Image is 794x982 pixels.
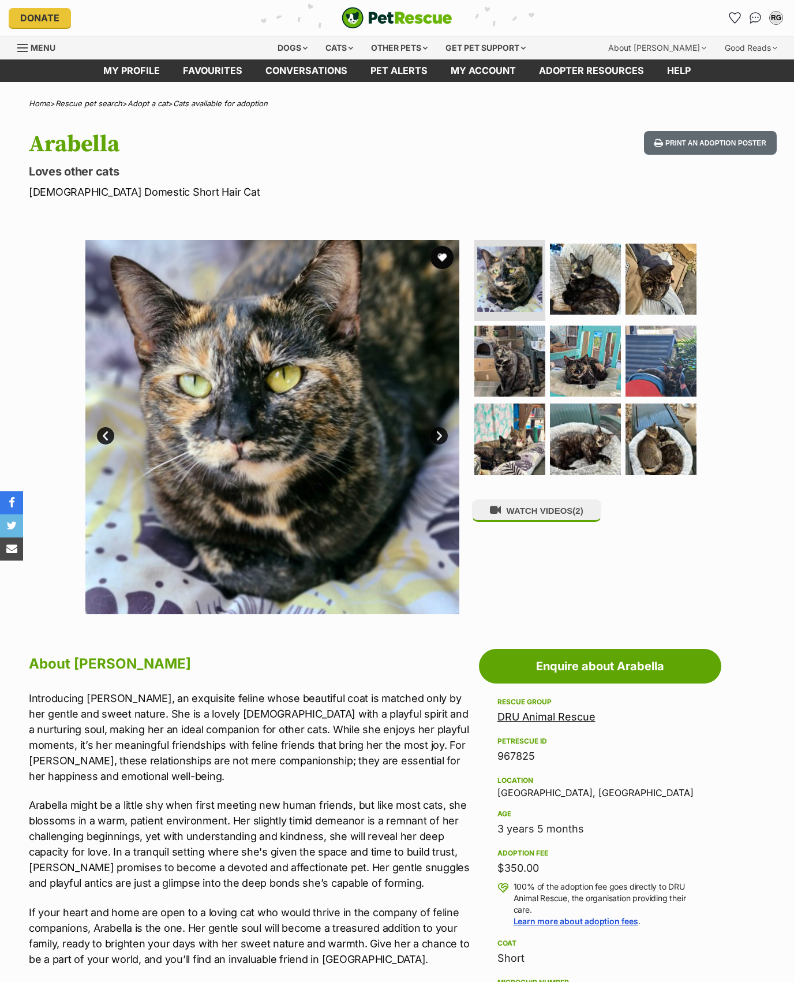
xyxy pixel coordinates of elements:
[474,326,545,397] img: Photo of Arabella
[497,849,703,858] div: Adoption fee
[29,651,473,677] h2: About [PERSON_NAME]
[439,59,527,82] a: My account
[85,240,459,614] img: Photo of Arabella
[717,36,785,59] div: Good Reads
[626,244,696,315] img: Photo of Arabella
[29,131,485,158] h1: Arabella
[97,427,114,445] a: Prev
[9,8,71,28] a: Donate
[479,649,721,684] a: Enquire about Arabella
[29,184,485,200] p: [DEMOGRAPHIC_DATA] Domestic Short Hair Cat
[497,860,703,876] div: $350.00
[342,7,452,29] img: logo-cat-932fe2b9b8326f06289b0f2fb663e598f794de774fb13d1741a6617ecf9a85b4.svg
[527,59,656,82] a: Adopter resources
[572,506,583,516] span: (2)
[29,905,473,967] p: If your heart and home are open to a loving cat who would thrive in the company of feline compani...
[600,36,714,59] div: About [PERSON_NAME]
[550,404,621,475] img: Photo of Arabella
[497,809,703,819] div: Age
[359,59,439,82] a: Pet alerts
[317,36,361,59] div: Cats
[477,247,542,312] img: Photo of Arabella
[550,326,621,397] img: Photo of Arabella
[171,59,254,82] a: Favourites
[55,99,122,108] a: Rescue pet search
[254,59,359,82] a: conversations
[430,246,454,269] button: favourite
[437,36,534,59] div: Get pet support
[725,9,744,27] a: Favourites
[173,99,268,108] a: Cats available for adoption
[29,99,50,108] a: Home
[92,59,171,82] a: My profile
[363,36,436,59] div: Other pets
[472,499,601,522] button: WATCH VIDEOS(2)
[514,916,638,926] a: Learn more about adoption fees
[514,881,703,927] p: 100% of the adoption fee goes directly to DRU Animal Rescue, the organisation providing their car...
[31,43,55,53] span: Menu
[770,12,782,24] div: RG
[626,326,696,397] img: Photo of Arabella
[550,244,621,315] img: Photo of Arabella
[497,821,703,837] div: 3 years 5 months
[767,9,785,27] button: My account
[626,404,696,475] img: Photo of Arabella
[497,737,703,746] div: PetRescue ID
[750,12,762,24] img: chat-41dd97257d64d25036548639549fe6c8038ab92f7586957e7f3b1b290dea8141.svg
[497,776,703,785] div: Location
[497,748,703,764] div: 967825
[342,7,452,29] a: PetRescue
[430,427,448,445] a: Next
[497,711,595,723] a: DRU Animal Rescue
[17,36,63,57] a: Menu
[746,9,765,27] a: Conversations
[644,131,777,155] button: Print an adoption poster
[497,697,703,707] div: Rescue group
[29,690,473,784] p: Introducing [PERSON_NAME], an exquisite feline whose beautiful coat is matched only by her gentle...
[656,59,702,82] a: Help
[128,99,168,108] a: Adopt a cat
[474,404,545,475] img: Photo of Arabella
[497,950,703,966] div: Short
[725,9,785,27] ul: Account quick links
[497,774,703,798] div: [GEOGRAPHIC_DATA], [GEOGRAPHIC_DATA]
[269,36,316,59] div: Dogs
[29,163,485,180] p: Loves other cats
[29,797,473,891] p: Arabella might be a little shy when first meeting new human friends, but like most cats, she blos...
[497,939,703,948] div: Coat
